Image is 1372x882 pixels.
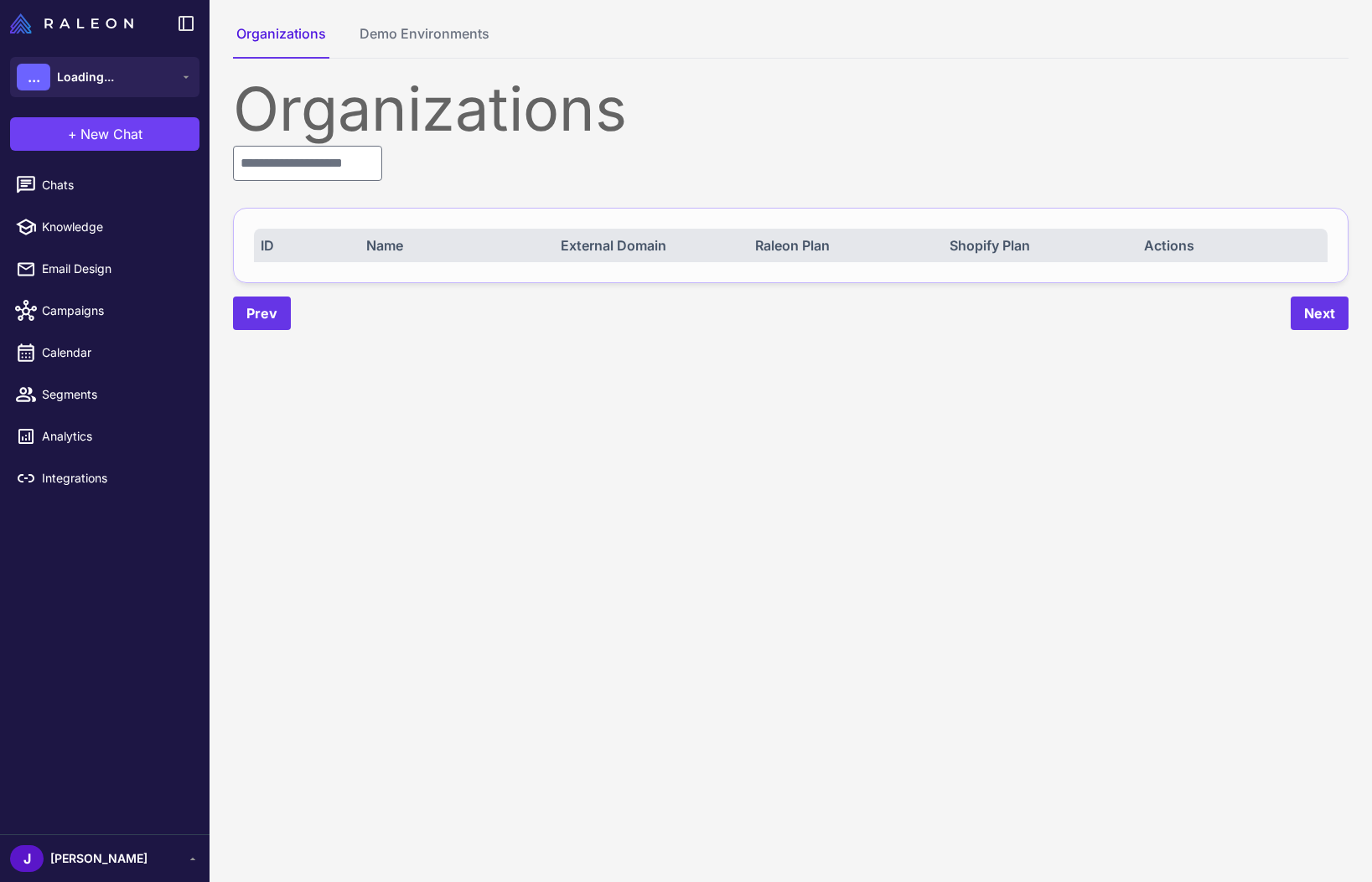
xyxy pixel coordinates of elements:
[57,68,114,86] span: Loading...
[755,235,932,255] div: Raleon Plan
[7,335,203,370] a: Calendar
[1144,235,1321,255] div: Actions
[233,79,1349,139] div: Organizations
[261,235,349,255] div: ID
[7,377,203,412] a: Segments
[10,13,140,34] a: Raleon Logo
[10,117,199,151] button: +New Chat
[80,124,142,144] span: New Chat
[50,849,148,868] span: [PERSON_NAME]
[42,385,189,404] span: Segments
[1291,297,1349,330] button: Next
[42,469,189,487] span: Integrations
[10,13,133,34] img: Raleon Logo
[42,260,189,278] span: Email Design
[356,23,493,59] button: Demo Environments
[7,293,203,328] a: Campaigns
[7,209,203,245] a: Knowledge
[233,297,291,330] button: Prev
[42,218,189,236] span: Knowledge
[68,124,77,144] span: +
[10,845,44,872] div: J
[42,176,189,194] span: Chats
[233,23,329,59] button: Organizations
[10,57,199,97] button: ...Loading...
[42,427,189,446] span: Analytics
[950,235,1126,255] div: Shopify Plan
[7,419,203,454] a: Analytics
[42,302,189,320] span: Campaigns
[561,235,738,255] div: External Domain
[7,461,203,496] a: Integrations
[366,235,543,255] div: Name
[42,343,189,362] span: Calendar
[7,168,203,203] a: Chats
[7,251,203,286] a: Email Design
[17,64,50,90] div: ...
